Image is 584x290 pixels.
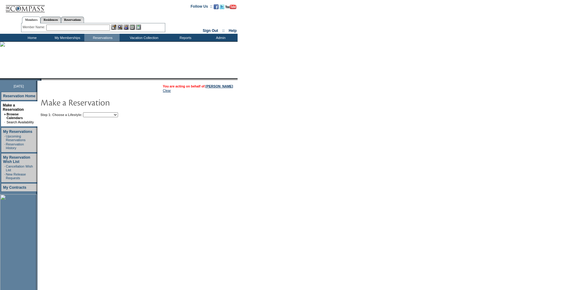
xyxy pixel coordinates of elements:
a: My Reservation Wish List [3,155,30,164]
a: Residences [40,17,61,23]
a: Help [229,29,237,33]
td: Home [14,34,49,41]
a: Members [22,17,41,23]
td: Follow Us :: [191,4,212,11]
td: · [4,120,6,124]
a: My Reservations [3,130,32,134]
a: Reservations [61,17,84,23]
a: Browse Calendars [6,112,23,120]
td: · [4,134,5,142]
a: Subscribe to our YouTube Channel [225,6,236,10]
a: Upcoming Reservations [6,134,25,142]
a: Follow us on Twitter [219,6,224,10]
td: Vacation Collection [120,34,167,41]
a: New Release Requests [6,172,26,180]
a: Reservation History [6,142,24,150]
div: Member Name: [23,25,46,30]
img: pgTtlMakeReservation.gif [40,96,163,108]
img: View [117,25,123,30]
td: · [4,142,5,150]
td: Reports [167,34,202,41]
b: Step 1: Choose a Lifestyle: [40,113,82,117]
a: Become our fan on Facebook [214,6,219,10]
a: Reservation Home [3,94,35,98]
a: Cancellation Wish List [6,164,33,172]
span: [DATE] [13,84,24,88]
td: Reservations [84,34,120,41]
img: Impersonate [124,25,129,30]
img: Reservations [130,25,135,30]
img: b_calculator.gif [136,25,141,30]
img: Subscribe to our YouTube Channel [225,5,236,9]
td: Admin [202,34,238,41]
img: promoShadowLeftCorner.gif [39,78,41,81]
a: [PERSON_NAME] [206,84,233,88]
img: Become our fan on Facebook [214,4,219,9]
td: · [4,164,5,172]
a: Search Availability [6,120,34,124]
td: My Memberships [49,34,84,41]
a: My Contracts [3,185,26,190]
img: b_edit.gif [111,25,116,30]
a: Make a Reservation [3,103,24,112]
span: You are acting on behalf of: [163,84,233,88]
img: Follow us on Twitter [219,4,224,9]
img: blank.gif [41,78,42,81]
a: Sign Out [203,29,218,33]
span: :: [222,29,225,33]
td: · [4,172,5,180]
b: » [4,112,6,116]
a: Clear [163,89,171,92]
